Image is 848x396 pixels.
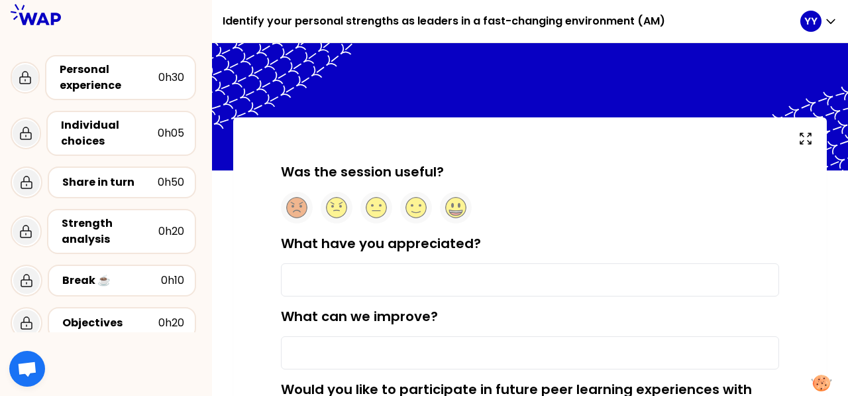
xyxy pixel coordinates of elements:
div: 0h20 [158,315,184,331]
label: What have you appreciated? [281,234,481,253]
div: Open chat [9,351,45,387]
div: Share in turn [62,174,158,190]
label: Was the session useful? [281,163,444,181]
label: What can we improve? [281,307,438,326]
p: YY [804,15,818,28]
button: YY [800,11,837,32]
div: Strength analysis [62,216,158,247]
div: Break ☕️ [62,273,161,289]
div: Personal experience [60,62,158,94]
div: 0h05 [158,125,184,141]
div: 0h10 [161,273,184,289]
div: 0h20 [158,224,184,239]
div: Objectives [62,315,158,331]
div: Individual choices [61,117,158,149]
div: 0h50 [158,174,184,190]
div: 0h30 [158,70,184,86]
